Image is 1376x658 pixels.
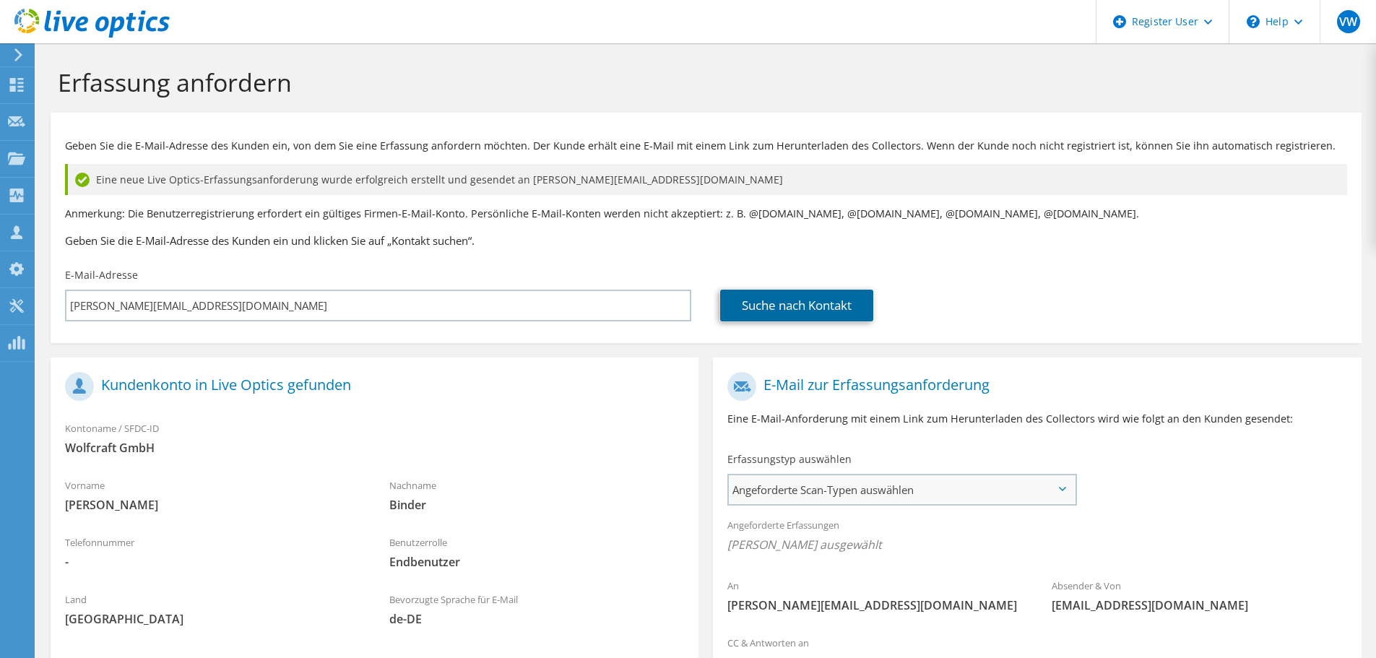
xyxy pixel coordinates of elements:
[51,470,375,520] div: Vorname
[65,554,360,570] span: -
[375,470,699,520] div: Nachname
[727,372,1339,401] h1: E-Mail zur Erfassungsanforderung
[65,440,684,456] span: Wolfcraft GmbH
[96,172,783,188] span: Eine neue Live Optics-Erfassungsanforderung wurde erfolgreich erstellt und gesendet an [PERSON_NA...
[65,497,360,513] span: [PERSON_NAME]
[65,138,1347,154] p: Geben Sie die E-Mail-Adresse des Kunden ein, von dem Sie eine Erfassung anfordern möchten. Der Ku...
[713,571,1037,620] div: An
[51,413,698,463] div: Kontoname / SFDC-ID
[389,497,685,513] span: Binder
[1052,597,1347,613] span: [EMAIL_ADDRESS][DOMAIN_NAME]
[1037,571,1362,620] div: Absender & Von
[58,67,1347,98] h1: Erfassung anfordern
[1247,15,1260,28] svg: \n
[375,584,699,634] div: Bevorzugte Sprache für E-Mail
[389,554,685,570] span: Endbenutzer
[375,527,699,577] div: Benutzerrolle
[51,527,375,577] div: Telefonnummer
[65,233,1347,248] h3: Geben Sie die E-Mail-Adresse des Kunden ein und klicken Sie auf „Kontakt suchen“.
[1337,10,1360,33] span: VW
[65,268,138,282] label: E-Mail-Adresse
[727,537,1346,553] span: [PERSON_NAME] ausgewählt
[65,206,1347,222] p: Anmerkung: Die Benutzerregistrierung erfordert ein gültiges Firmen-E-Mail-Konto. Persönliche E-Ma...
[389,611,685,627] span: de-DE
[713,510,1361,563] div: Angeforderte Erfassungen
[727,452,852,467] label: Erfassungstyp auswählen
[729,475,1075,504] span: Angeforderte Scan-Typen auswählen
[727,597,1023,613] span: [PERSON_NAME][EMAIL_ADDRESS][DOMAIN_NAME]
[65,611,360,627] span: [GEOGRAPHIC_DATA]
[727,411,1346,427] p: Eine E-Mail-Anforderung mit einem Link zum Herunterladen des Collectors wird wie folgt an den Kun...
[65,372,677,401] h1: Kundenkonto in Live Optics gefunden
[51,584,375,634] div: Land
[720,290,873,321] a: Suche nach Kontakt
